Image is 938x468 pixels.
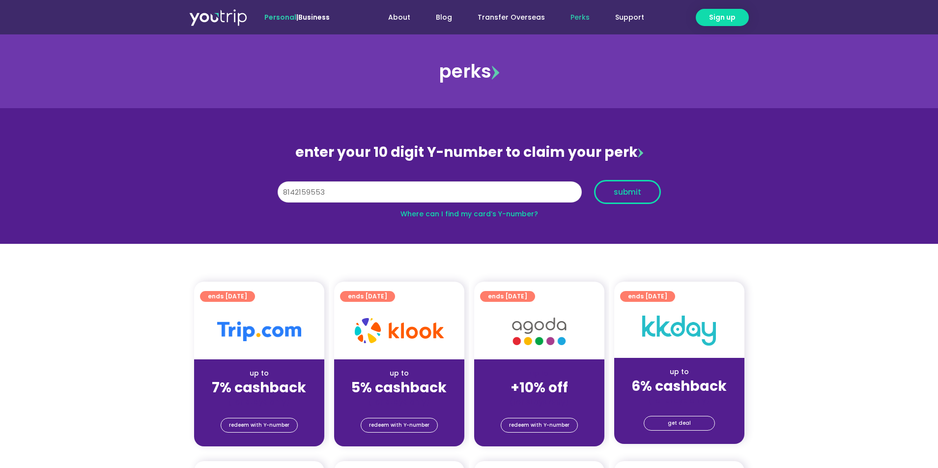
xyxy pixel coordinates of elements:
a: Business [298,12,330,22]
span: ends [DATE] [348,291,387,302]
span: Sign up [709,12,736,23]
a: redeem with Y-number [361,418,438,433]
a: Support [602,8,657,27]
span: redeem with Y-number [229,418,289,432]
strong: 7% cashback [212,378,306,397]
input: 10 digit Y-number (e.g. 8123456789) [278,181,582,203]
a: About [375,8,423,27]
div: up to [202,368,316,379]
span: redeem with Y-number [369,418,429,432]
div: (for stays only) [202,397,316,407]
strong: +10% off [511,378,568,397]
div: up to [342,368,456,379]
a: ends [DATE] [200,291,255,302]
a: ends [DATE] [340,291,395,302]
a: redeem with Y-number [501,418,578,433]
div: up to [622,367,737,377]
a: Where can I find my card’s Y-number? [400,209,538,219]
span: ends [DATE] [488,291,527,302]
div: (for stays only) [622,395,737,406]
button: submit [594,180,661,204]
a: Sign up [696,9,749,26]
a: redeem with Y-number [221,418,298,433]
span: ends [DATE] [208,291,247,302]
strong: 5% cashback [351,378,447,397]
a: Perks [558,8,602,27]
a: ends [DATE] [480,291,535,302]
a: Transfer Overseas [465,8,558,27]
span: ends [DATE] [628,291,667,302]
strong: 6% cashback [631,377,727,396]
nav: Menu [356,8,657,27]
a: Blog [423,8,465,27]
span: up to [530,368,548,378]
span: redeem with Y-number [509,418,569,432]
div: (for stays only) [482,397,597,407]
form: Y Number [278,180,661,211]
span: get deal [668,416,691,430]
span: | [264,12,330,22]
a: get deal [644,416,715,431]
div: (for stays only) [342,397,456,407]
a: ends [DATE] [620,291,675,302]
div: enter your 10 digit Y-number to claim your perk [273,140,666,165]
span: submit [614,188,641,196]
span: Personal [264,12,296,22]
